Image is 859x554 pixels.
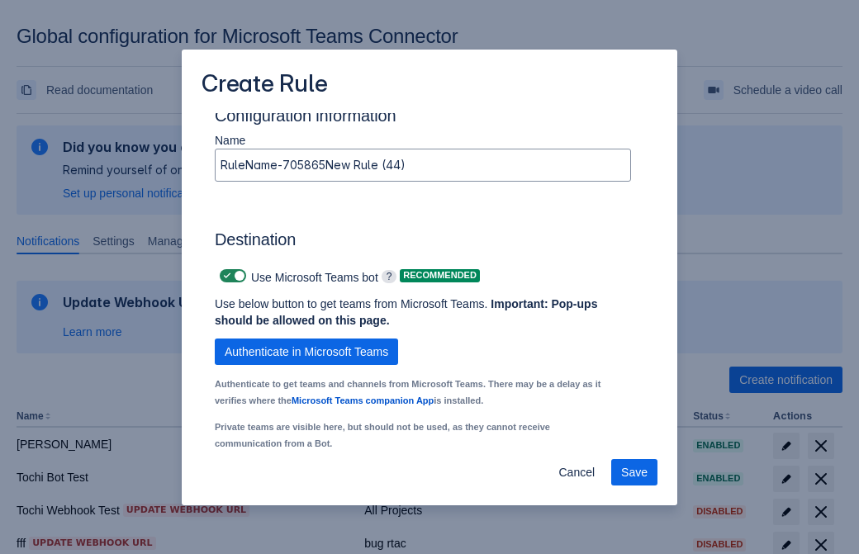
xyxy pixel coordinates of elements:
span: Save [621,459,648,485]
p: Name [215,132,631,149]
div: Scrollable content [182,113,677,447]
h3: Configuration information [215,106,644,132]
a: Microsoft Teams companion App [292,395,434,405]
h3: Destination [215,230,631,256]
button: Save [611,459,657,485]
span: ? [382,270,397,283]
h3: Create Rule [202,69,328,102]
small: Private teams are visible here, but should not be used, as they cannot receive communication from... [215,422,550,448]
button: Authenticate in Microsoft Teams [215,339,398,365]
button: Cancel [548,459,605,485]
span: Authenticate in Microsoft Teams [225,339,388,365]
small: Authenticate to get teams and channels from Microsoft Teams. There may be a delay as it verifies ... [215,379,600,405]
p: Use below button to get teams from Microsoft Teams. [215,296,605,329]
input: Please enter the name of the rule here [216,150,630,180]
div: Use Microsoft Teams bot [215,264,378,287]
span: Recommended [400,271,480,280]
span: Cancel [558,459,595,485]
